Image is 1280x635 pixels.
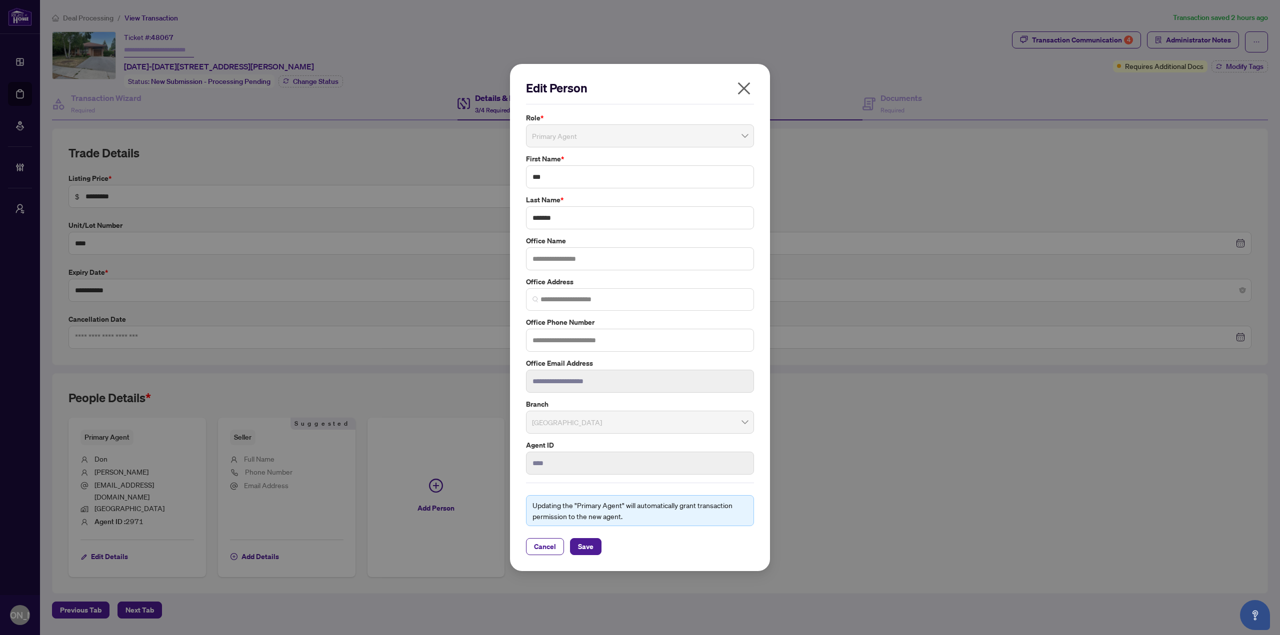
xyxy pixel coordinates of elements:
[526,317,754,328] label: Office Phone Number
[570,538,601,555] button: Save
[534,539,556,555] span: Cancel
[578,539,593,555] span: Save
[526,399,754,410] label: Branch
[526,276,754,287] label: Office Address
[526,235,754,246] label: Office Name
[526,538,564,555] button: Cancel
[526,153,754,164] label: First Name
[1240,600,1270,630] button: Open asap
[736,80,752,96] span: close
[526,80,754,96] h2: Edit Person
[532,500,747,522] div: Updating the "Primary Agent" will automatically grant transaction permission to the new agent.
[532,296,538,302] img: search_icon
[532,413,748,432] span: Burlington
[532,126,748,145] span: Primary Agent
[526,440,754,451] label: Agent ID
[526,194,754,205] label: Last Name
[526,358,754,369] label: Office Email Address
[526,112,754,123] label: Role
[736,171,748,183] keeper-lock: Open Keeper Popup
